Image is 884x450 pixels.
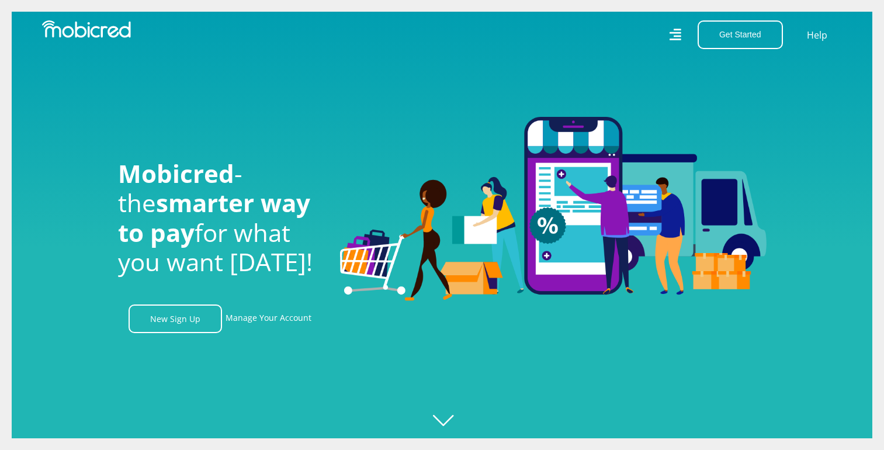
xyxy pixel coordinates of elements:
h1: - the for what you want [DATE]! [118,159,323,277]
img: Welcome to Mobicred [340,117,767,302]
a: New Sign Up [129,304,222,333]
button: Get Started [698,20,783,49]
a: Manage Your Account [226,304,311,333]
a: Help [806,27,828,43]
img: Mobicred [42,20,131,38]
span: smarter way to pay [118,186,310,248]
span: Mobicred [118,157,234,190]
